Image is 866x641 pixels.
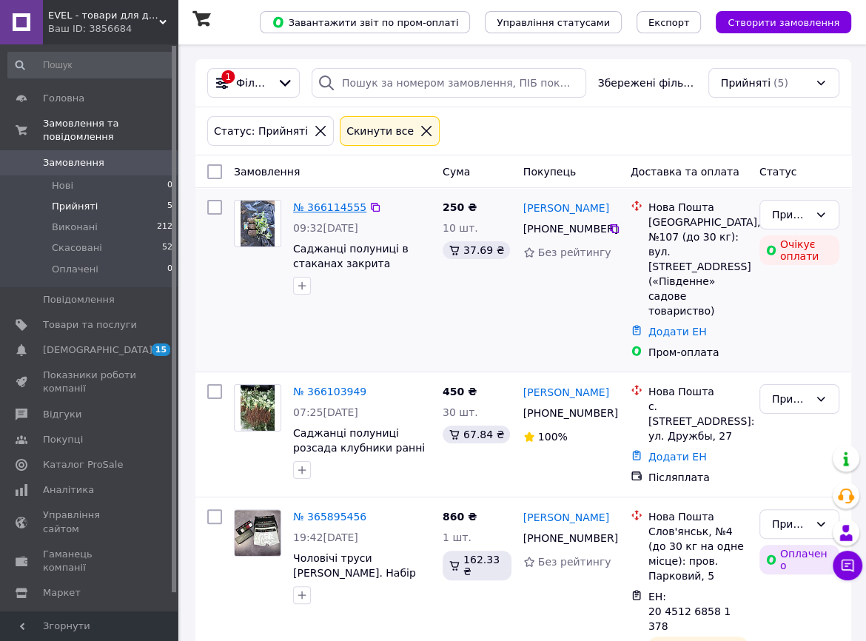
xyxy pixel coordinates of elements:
div: [GEOGRAPHIC_DATA], №107 (до 30 кг): вул. [STREET_ADDRESS] («Південне» садове товариство) [648,215,748,318]
div: 162.33 ₴ [443,551,511,580]
div: [PHONE_NUMBER] [520,218,608,239]
span: Виконані [52,221,98,234]
span: 30 шт. [443,406,478,418]
div: Очікує оплати [759,235,839,265]
div: Прийнято [772,207,809,223]
a: [PERSON_NAME] [523,201,609,215]
span: 100% [538,431,568,443]
span: Прийняті [52,200,98,213]
span: Відгуки [43,408,81,421]
img: Фото товару [235,510,281,556]
button: Створити замовлення [716,11,851,33]
span: Доставка та оплата [631,166,739,178]
div: Статус: Прийняті [211,123,311,139]
span: Без рейтингу [538,246,611,258]
img: Фото товару [241,201,275,246]
span: [DEMOGRAPHIC_DATA] [43,343,152,357]
span: Без рейтингу [538,556,611,568]
span: 860 ₴ [443,511,477,523]
span: Замовлення [234,166,300,178]
button: Чат з покупцем [833,551,862,580]
span: Оплачені [52,263,98,276]
div: Пром-оплата [648,345,748,360]
button: Завантажити звіт по пром-оплаті [260,11,470,33]
div: Післяплата [648,470,748,485]
span: Cума [443,166,470,178]
input: Пошук [7,52,174,78]
span: Головна [43,92,84,105]
div: Нова Пошта [648,384,748,399]
span: EVEL - товари для дому та сім'ї [48,9,159,22]
div: Слов'янськ, №4 (до 30 кг на одне місце): пров. Парковий, 5 [648,524,748,583]
span: Товари та послуги [43,318,137,332]
div: Cкинути все [343,123,417,139]
span: 52 [162,241,172,255]
a: [PERSON_NAME] [523,385,609,400]
span: Повідомлення [43,293,115,306]
span: 0 [167,263,172,276]
span: Маркет [43,586,81,600]
span: 450 ₴ [443,386,477,397]
a: Саджанці полуниці розсада клубники ранні середні пізні [293,427,425,469]
span: Нові [52,179,73,192]
span: 19:42[DATE] [293,531,358,543]
span: Каталог ProSale [43,458,123,471]
img: Фото товару [241,385,275,431]
a: № 365895456 [293,511,366,523]
span: 250 ₴ [443,201,477,213]
span: Збережені фільтри: [598,75,697,90]
span: Завантажити звіт по пром-оплаті [272,16,458,29]
div: [PHONE_NUMBER] [520,403,608,423]
a: [PERSON_NAME] [523,510,609,525]
span: Статус [759,166,797,178]
button: Експорт [637,11,702,33]
span: Управління сайтом [43,509,137,535]
button: Управління статусами [485,11,622,33]
div: Нова Пошта [648,509,748,524]
span: Аналітика [43,483,94,497]
span: Замовлення [43,156,104,170]
div: с. [STREET_ADDRESS]: ул. Дружбы, 27 [648,399,748,443]
span: 09:32[DATE] [293,222,358,234]
a: Фото товару [234,384,281,432]
a: Фото товару [234,200,281,247]
span: 0 [167,179,172,192]
span: 1 шт. [443,531,471,543]
span: Замовлення та повідомлення [43,117,178,144]
a: Додати ЕН [648,326,707,338]
span: Прийняті [721,75,771,90]
span: Покупці [43,433,83,446]
span: Створити замовлення [728,17,839,28]
span: Експорт [648,17,690,28]
div: Нова Пошта [648,200,748,215]
span: 15 [152,343,170,356]
span: 07:25[DATE] [293,406,358,418]
div: Прийнято [772,391,809,407]
span: ЕН: 20 4512 6858 1378 [648,591,731,632]
a: Створити замовлення [701,16,851,27]
input: Пошук за номером замовлення, ПІБ покупця, номером телефону, Email, номером накладної [312,68,586,98]
div: Ваш ID: 3856684 [48,22,178,36]
a: Саджанці полуниці в стаканах закрита коренева рання клубника [293,243,409,299]
span: 212 [157,221,172,234]
div: Прийнято [772,516,809,532]
span: Скасовані [52,241,102,255]
div: [PHONE_NUMBER] [520,528,608,548]
span: Показники роботи компанії [43,369,137,395]
div: 67.84 ₴ [443,426,510,443]
span: Гаманець компанії [43,548,137,574]
a: Додати ЕН [648,451,707,463]
span: (5) [773,77,788,89]
a: № 366114555 [293,201,366,213]
span: Управління статусами [497,17,610,28]
span: Покупець [523,166,576,178]
span: 5 [167,200,172,213]
span: 10 шт. [443,222,478,234]
a: № 366103949 [293,386,366,397]
a: Фото товару [234,509,281,557]
span: Фільтри [236,75,271,90]
a: Чоловічі труси [PERSON_NAME]. Набір боксерів [PERSON_NAME] 4 штуки [293,552,429,608]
